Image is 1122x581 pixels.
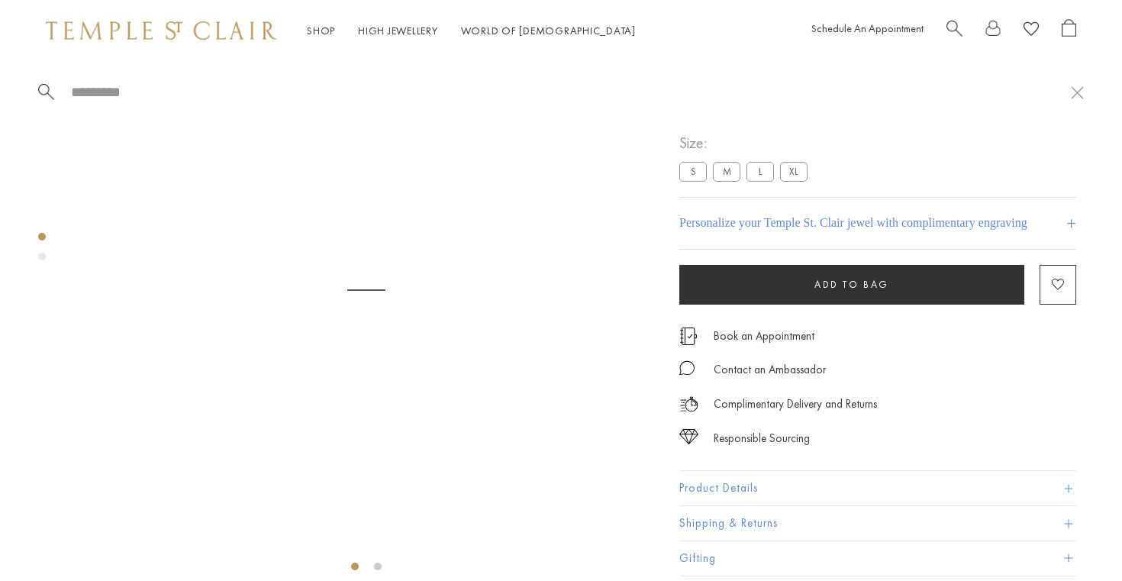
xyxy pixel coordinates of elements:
[307,24,335,37] a: ShopShop
[38,229,46,273] div: Product gallery navigation
[358,24,438,37] a: High JewelleryHigh Jewellery
[946,19,962,43] a: Search
[714,395,877,414] p: Complimentary Delivery and Returns
[746,162,774,181] label: L
[679,541,1076,576] button: Gifting
[1062,19,1076,43] a: Open Shopping Bag
[679,429,698,444] img: icon_sourcing.svg
[714,360,826,379] div: Contact an Ambassador
[679,328,698,345] img: icon_appointment.svg
[811,21,924,35] a: Schedule An Appointment
[307,21,636,40] nav: Main navigation
[1024,19,1039,43] a: View Wishlist
[1046,509,1107,566] iframe: Gorgias live chat messenger
[679,472,1076,506] button: Product Details
[713,162,740,181] label: M
[714,429,810,448] div: Responsible Sourcing
[679,265,1024,305] button: Add to bag
[679,360,695,376] img: MessageIcon-01_2.svg
[780,162,808,181] label: XL
[679,214,1027,232] h4: Personalize your Temple St. Clair jewel with complimentary engraving
[679,162,707,181] label: S
[461,24,636,37] a: World of [DEMOGRAPHIC_DATA]World of [DEMOGRAPHIC_DATA]
[679,131,814,156] span: Size:
[1066,209,1076,237] h4: +
[679,395,698,414] img: icon_delivery.svg
[814,278,889,291] span: Add to bag
[46,21,276,40] img: Temple St. Clair
[679,506,1076,541] button: Shipping & Returns
[714,328,814,344] a: Book an Appointment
